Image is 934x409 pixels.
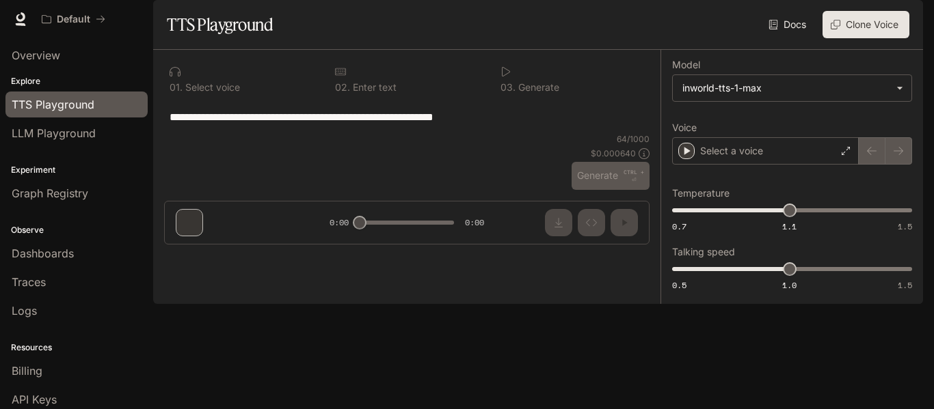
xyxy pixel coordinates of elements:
span: 1.0 [782,279,797,291]
p: Voice [672,123,697,132]
p: Default [57,14,90,25]
p: 0 2 . [335,83,350,92]
p: 0 1 . [170,83,183,92]
p: Generate [516,83,559,92]
p: 0 3 . [501,83,516,92]
h1: TTS Playground [167,11,273,38]
p: Talking speed [672,247,735,257]
div: inworld-tts-1-max [682,81,890,95]
span: 1.5 [898,221,912,232]
p: Enter text [350,83,397,92]
span: 0.7 [672,221,686,232]
span: 1.5 [898,279,912,291]
p: Select a voice [700,144,763,158]
p: 64 / 1000 [617,133,650,145]
button: Clone Voice [823,11,909,38]
p: Model [672,60,700,70]
p: $ 0.000640 [591,147,636,159]
span: 1.1 [782,221,797,232]
p: Select voice [183,83,240,92]
a: Docs [766,11,812,38]
span: 0.5 [672,279,686,291]
div: inworld-tts-1-max [673,75,911,101]
button: All workspaces [36,5,111,33]
p: Temperature [672,188,730,198]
